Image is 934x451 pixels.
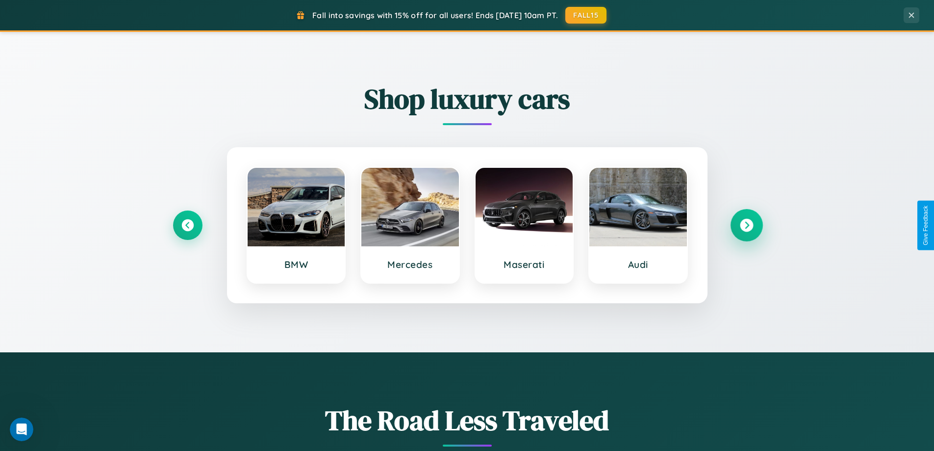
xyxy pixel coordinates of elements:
[922,206,929,245] div: Give Feedback
[10,418,33,441] iframe: Intercom live chat
[485,259,563,270] h3: Maserati
[599,259,677,270] h3: Audi
[173,401,761,439] h1: The Road Less Traveled
[371,259,449,270] h3: Mercedes
[565,7,606,24] button: FALL15
[257,259,335,270] h3: BMW
[312,10,558,20] span: Fall into savings with 15% off for all users! Ends [DATE] 10am PT.
[173,80,761,118] h2: Shop luxury cars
